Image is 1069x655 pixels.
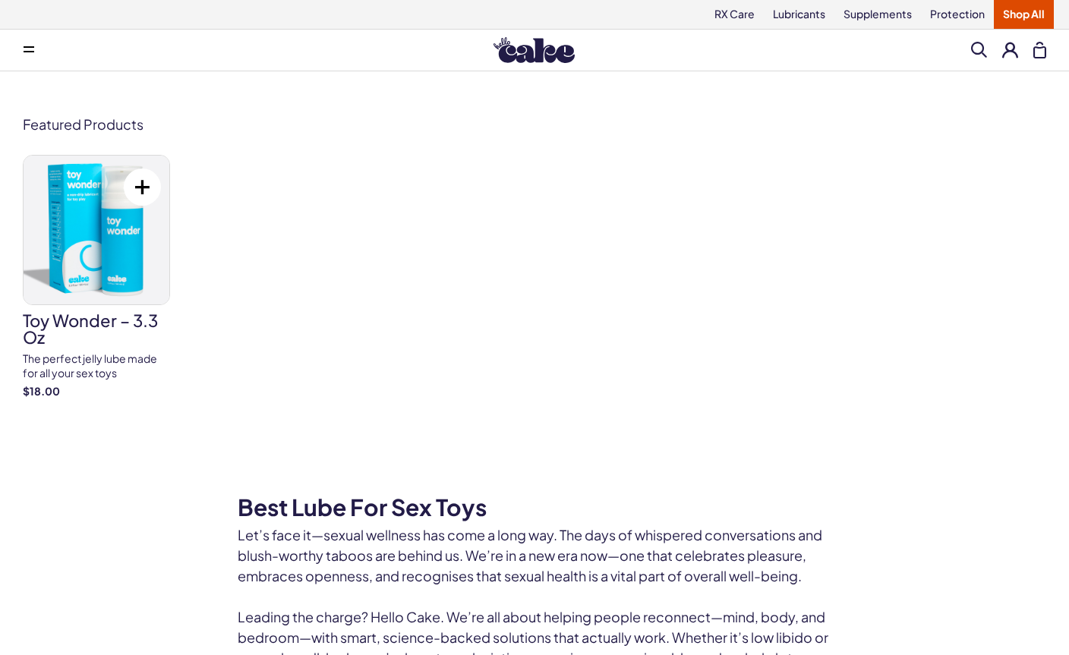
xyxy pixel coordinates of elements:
span: Let’s face it—sexual wellness has come a long way. The days of whispered conversations and blush-... [238,526,822,584]
div: The perfect jelly lube made for all your sex toys [23,351,170,381]
h3: Toy Wonder – 3.3 oz [23,312,170,345]
a: Toy Wonder – 3.3 oz Toy Wonder – 3.3 oz The perfect jelly lube made for all your sex toys $18.00 [23,155,170,399]
b: Best Lube For Sex Toys [238,493,487,521]
img: Toy Wonder – 3.3 oz [24,156,169,304]
strong: $18.00 [23,384,170,399]
img: Hello Cake [494,37,575,63]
